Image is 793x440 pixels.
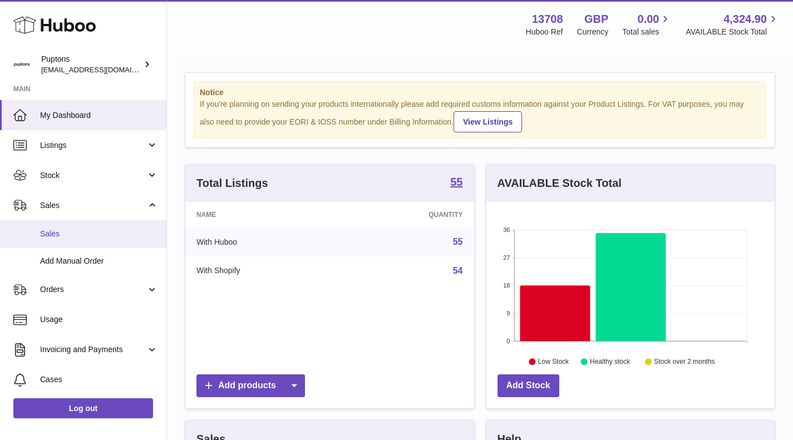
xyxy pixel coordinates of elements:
strong: GBP [584,12,608,27]
a: 4,324.90 AVAILABLE Stock Total [686,12,780,37]
div: Huboo Ref [526,27,563,37]
span: 0.00 [638,12,659,27]
span: Stock [40,170,146,181]
a: 54 [453,266,463,275]
h3: Total Listings [196,176,268,191]
a: Add products [196,374,305,397]
th: Name [185,202,341,228]
span: Total sales [622,27,672,37]
span: Usage [40,314,158,325]
span: Cases [40,374,158,385]
span: Sales [40,200,146,211]
img: hello@puptons.com [13,56,30,73]
span: Orders [40,284,146,295]
strong: 13708 [532,12,563,27]
a: 0.00 Total sales [622,12,672,37]
span: Invoicing and Payments [40,344,146,355]
span: Sales [40,229,158,239]
span: [EMAIL_ADDRESS][DOMAIN_NAME] [41,65,164,74]
a: Log out [13,398,153,418]
span: AVAILABLE Stock Total [686,27,780,37]
strong: Notice [200,87,760,98]
td: With Huboo [185,228,341,256]
a: 55 [450,176,462,190]
text: Healthy stock [590,358,631,365]
div: Puptons [41,54,141,75]
div: Currency [577,27,609,37]
td: With Shopify [185,256,341,285]
text: Stock over 2 months [654,358,715,365]
strong: 55 [450,176,462,187]
text: Low Stock [538,358,569,365]
h3: AVAILABLE Stock Total [498,176,622,191]
a: Add Stock [498,374,559,397]
span: My Dashboard [40,110,158,121]
span: Add Manual Order [40,256,158,266]
span: Listings [40,140,146,151]
text: 9 [506,310,510,317]
a: 55 [453,237,463,246]
div: If you're planning on sending your products internationally please add required customs informati... [200,99,760,132]
a: View Listings [454,111,522,132]
span: 4,324.90 [723,12,767,27]
text: 27 [503,254,510,261]
text: 0 [506,338,510,344]
text: 36 [503,226,510,233]
text: 18 [503,282,510,289]
th: Quantity [341,202,474,228]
